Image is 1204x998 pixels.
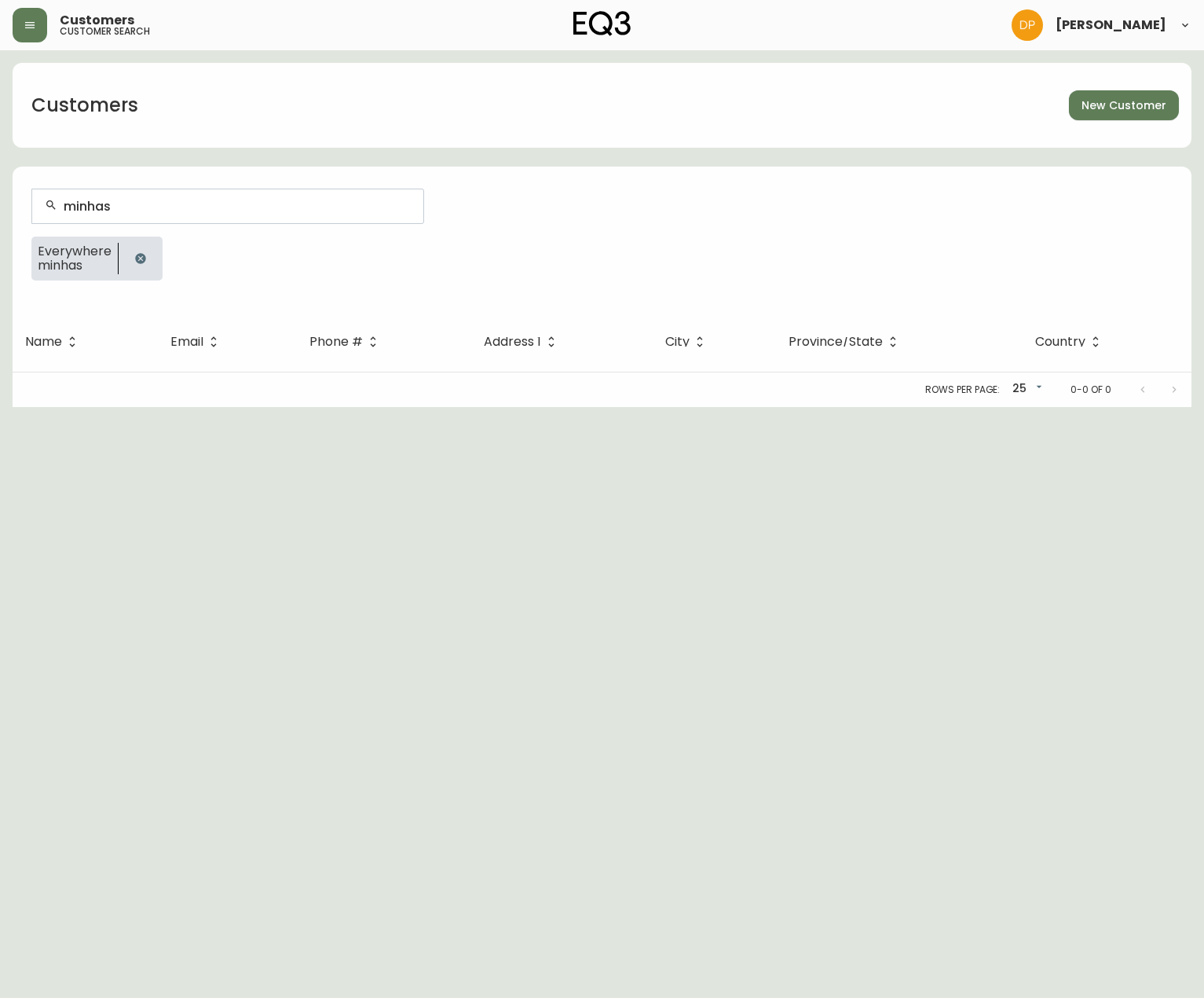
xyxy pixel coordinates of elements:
[31,92,138,119] h1: Customers
[925,383,1000,397] p: Rows per page:
[170,337,203,347] span: Email
[38,259,112,273] span: minhas
[789,337,883,347] span: Province/State
[484,335,562,349] span: Address 1
[64,199,411,214] input: Search
[1056,19,1166,31] span: [PERSON_NAME]
[309,337,363,347] span: Phone #
[38,244,112,259] span: Everywhere
[1006,376,1045,402] div: 25
[1069,90,1179,120] button: New Customer
[1035,335,1106,349] span: Country
[789,335,903,349] span: Province/State
[1081,96,1166,116] span: New Customer
[309,335,383,349] span: Phone #
[60,27,150,36] h5: customer search
[25,335,82,349] span: Name
[60,14,134,27] span: Customers
[170,335,224,349] span: Email
[665,337,690,347] span: City
[25,337,62,347] span: Name
[1035,337,1085,347] span: Country
[1070,383,1111,397] p: 0-0 of 0
[1012,9,1043,41] img: b0154ba12ae69382d64d2f3159806b19
[484,337,541,347] span: Address 1
[573,11,631,36] img: logo
[665,335,710,349] span: City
